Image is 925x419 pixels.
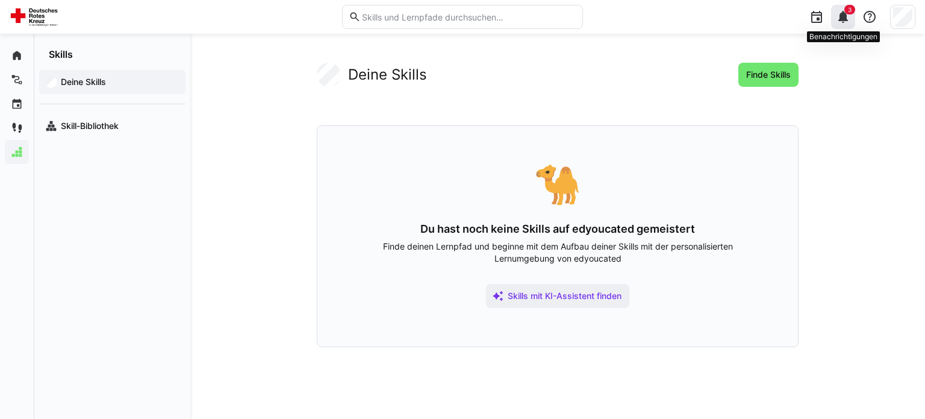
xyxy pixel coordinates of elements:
button: Finde Skills [738,63,799,87]
h3: Du hast noch keine Skills auf edyoucated gemeistert [356,222,759,236]
div: Benachrichtigungen [807,31,880,42]
input: Skills und Lernpfade durchsuchen… [361,11,576,22]
span: Skills mit KI-Assistent finden [506,290,623,302]
button: Skills mit KI-Assistent finden [486,284,629,308]
h2: Deine Skills [348,66,427,84]
span: Finde Skills [744,69,793,81]
p: Finde deinen Lernpfad und beginne mit dem Aufbau deiner Skills mit der personalisierten Lernumgeb... [356,241,759,265]
span: 3 [848,6,852,13]
div: 🐪 [356,165,759,203]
